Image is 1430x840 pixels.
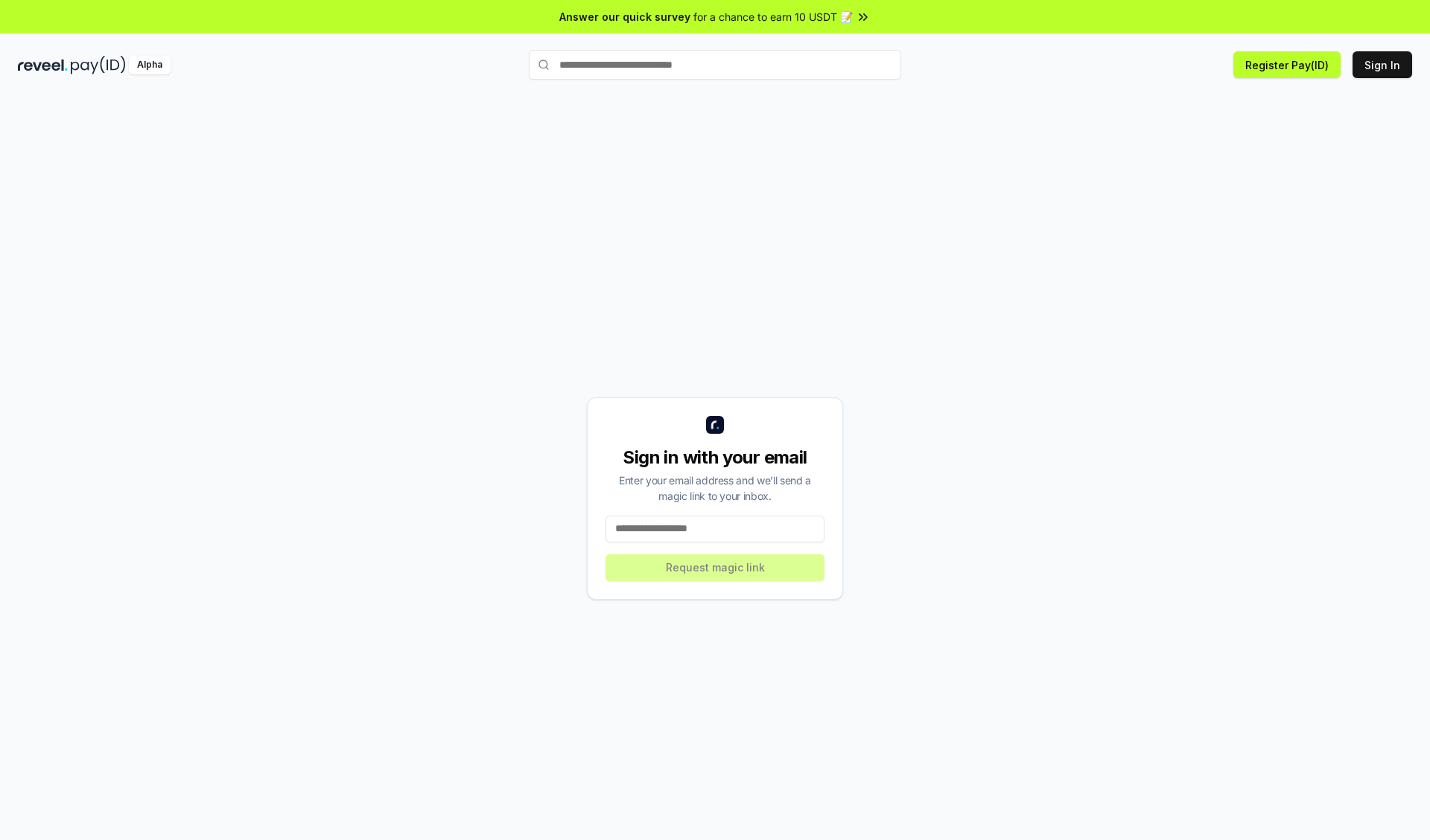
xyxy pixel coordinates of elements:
img: logo_small [706,416,724,434]
span: for a chance to earn 10 USDT 📝 [693,9,853,25]
div: Enter your email address and we’ll send a magic link to your inbox. [606,472,824,504]
img: pay_id [71,56,126,74]
img: reveel_dark [18,56,68,74]
button: Register Pay(ID) [1233,51,1341,78]
div: Sign in with your email [606,446,824,469]
button: Sign In [1353,51,1412,78]
div: Alpha [129,56,171,74]
span: Answer our quick survey [559,9,690,25]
